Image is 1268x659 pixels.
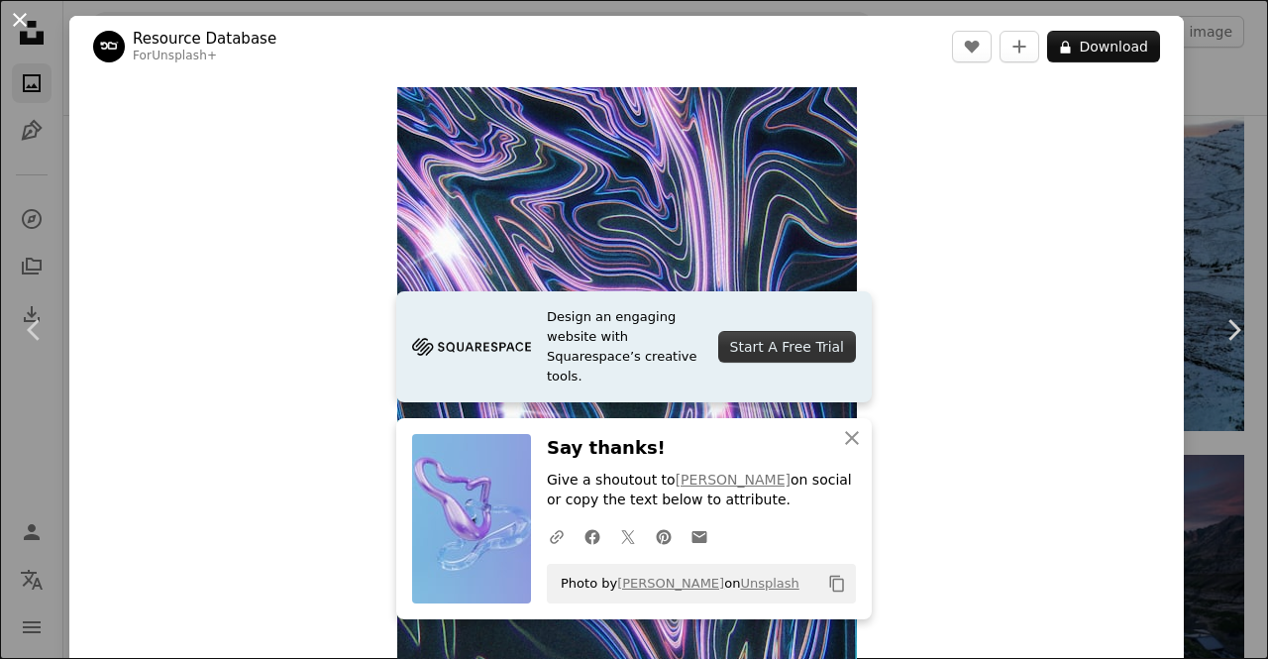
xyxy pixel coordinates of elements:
[1199,235,1268,425] a: Next
[740,576,798,591] a: Unsplash
[396,291,872,402] a: Design an engaging website with Squarespace’s creative tools.Start A Free Trial
[952,31,992,62] button: Like
[412,332,531,362] img: file-1705255347840-230a6ab5bca9image
[547,471,856,510] p: Give a shoutout to on social or copy the text below to attribute.
[547,307,702,386] span: Design an engaging website with Squarespace’s creative tools.
[682,516,717,556] a: Share over email
[133,29,276,49] a: Resource Database
[1047,31,1160,62] button: Download
[133,49,276,64] div: For
[820,567,854,601] button: Copy to clipboard
[1000,31,1039,62] button: Add to Collection
[93,31,125,62] img: Go to Resource Database's profile
[610,516,646,556] a: Share on Twitter
[547,434,856,463] h3: Say thanks!
[575,516,610,556] a: Share on Facebook
[551,568,799,600] span: Photo by on
[152,49,217,62] a: Unsplash+
[617,576,724,591] a: [PERSON_NAME]
[676,472,791,488] a: [PERSON_NAME]
[646,516,682,556] a: Share on Pinterest
[718,331,856,363] div: Start A Free Trial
